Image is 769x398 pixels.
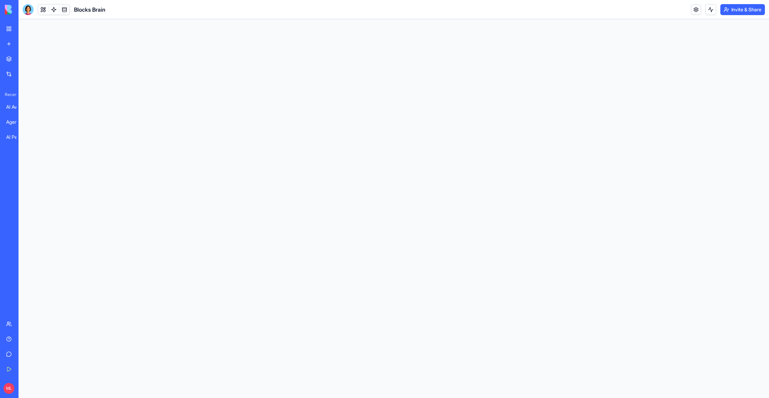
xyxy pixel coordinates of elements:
a: AI Avatar Generator Studio [2,100,29,114]
span: Blocks Brain [74,5,105,14]
a: AI Persona Generator [2,130,29,144]
a: Agent Studio [2,115,29,129]
div: AI Avatar Generator Studio [6,104,25,110]
img: logo [5,5,47,14]
span: Recent [2,92,16,97]
div: AI Persona Generator [6,134,25,141]
button: Invite & Share [720,4,765,15]
span: ML [3,383,14,394]
div: Agent Studio [6,119,25,125]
